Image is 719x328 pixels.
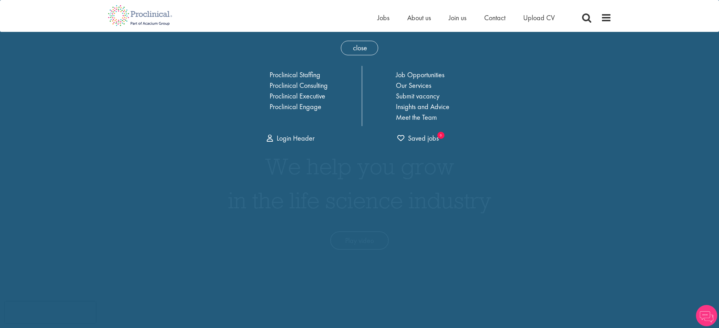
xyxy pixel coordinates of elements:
img: Chatbot [696,305,717,326]
a: Upload CV [523,13,555,22]
a: Insights and Advice [396,102,449,111]
a: About us [407,13,431,22]
a: Contact [484,13,505,22]
a: Proclinical Staffing [270,70,320,79]
a: Job Opportunities [396,70,444,79]
a: Jobs [377,13,389,22]
span: close [341,41,378,55]
a: Proclinical Consulting [270,81,328,90]
a: Join us [449,13,466,22]
a: 0 jobs in shortlist [397,133,439,143]
a: Submit vacancy [396,91,439,101]
span: Saved jobs [397,134,439,143]
sub: 0 [437,132,444,139]
a: Meet the Team [396,113,437,122]
a: Proclinical Executive [270,91,325,101]
a: Proclinical Engage [270,102,321,111]
a: Our Services [396,81,431,90]
a: Login Header [267,134,315,143]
